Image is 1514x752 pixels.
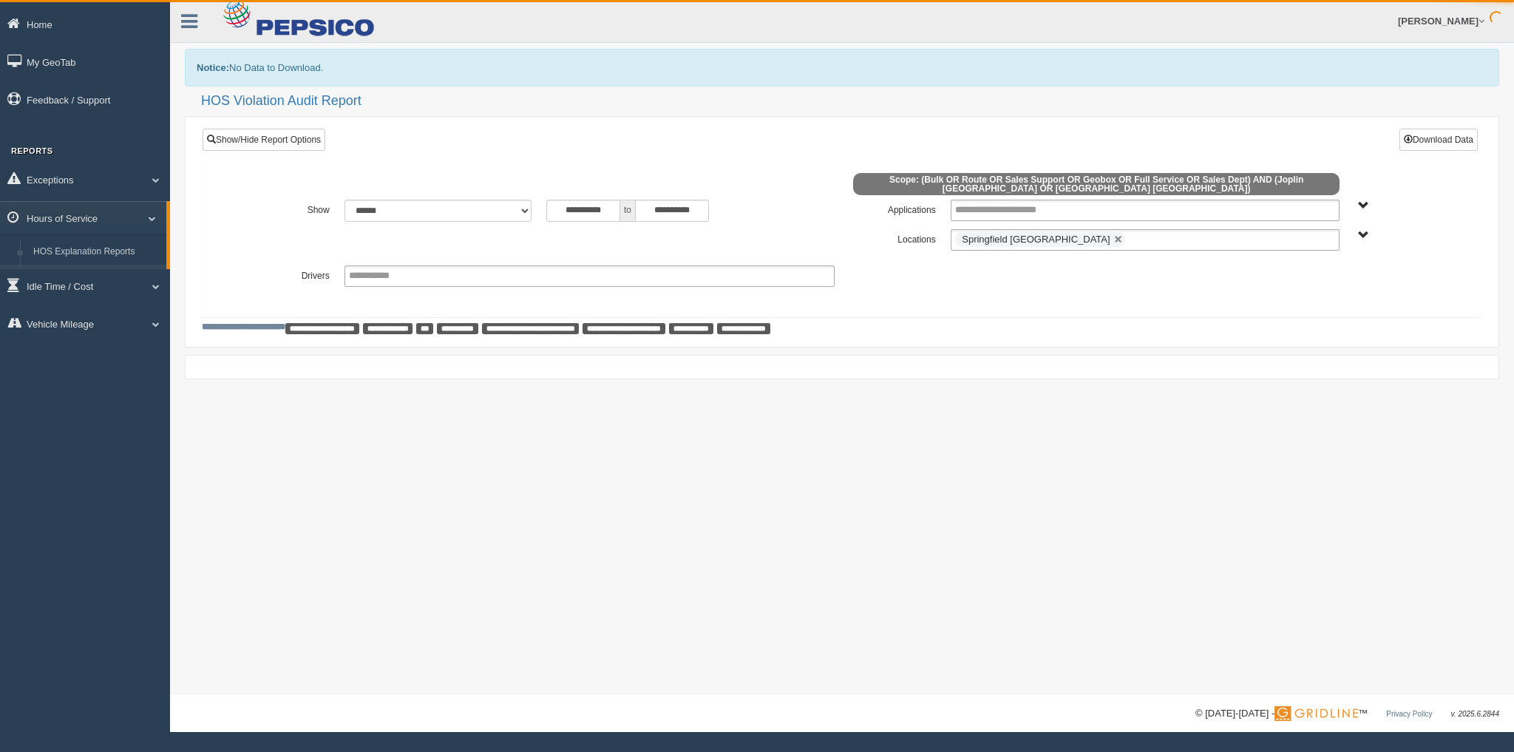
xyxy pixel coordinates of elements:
[197,62,229,73] b: Notice:
[1386,710,1432,718] a: Privacy Policy
[27,239,166,265] a: HOS Explanation Reports
[1274,706,1358,721] img: Gridline
[27,265,166,291] a: HOS Violation Audit Reports
[185,49,1499,87] div: No Data to Download.
[853,173,1340,195] span: Scope: (Bulk OR Route OR Sales Support OR Geobox OR Full Service OR Sales Dept) AND (Joplin [GEOG...
[1195,706,1499,722] div: © [DATE]-[DATE] - ™
[620,200,635,222] span: to
[962,234,1110,245] span: Springfield [GEOGRAPHIC_DATA]
[201,94,1499,109] h2: HOS Violation Audit Report
[236,200,337,217] label: Show
[842,200,943,217] label: Applications
[236,265,337,283] label: Drivers
[203,129,325,151] a: Show/Hide Report Options
[1451,710,1499,718] span: v. 2025.6.2844
[842,229,943,247] label: Locations
[1399,129,1478,151] button: Download Data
